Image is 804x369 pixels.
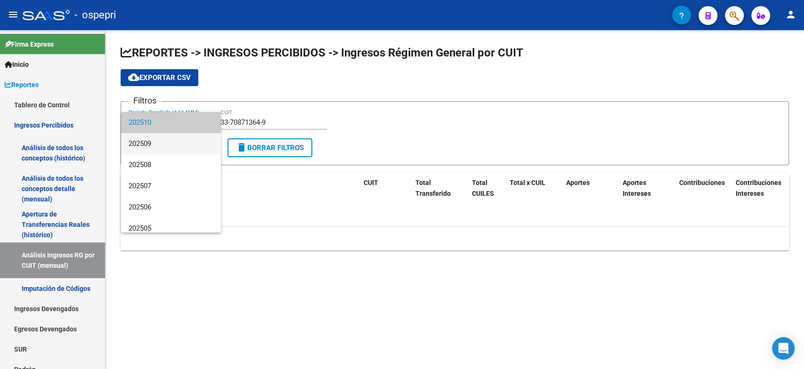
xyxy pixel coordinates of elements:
[772,337,795,360] div: Open Intercom Messenger
[129,133,213,154] span: 202509
[129,218,213,239] span: 202505
[129,154,213,176] span: 202508
[129,112,213,133] span: 202510
[129,197,213,218] span: 202506
[129,176,213,197] span: 202507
